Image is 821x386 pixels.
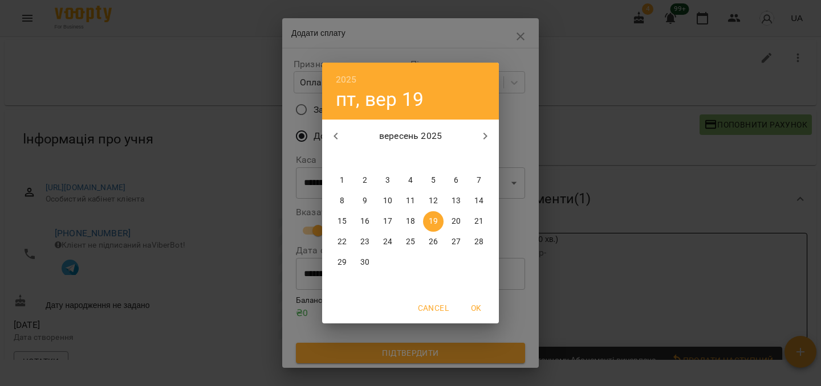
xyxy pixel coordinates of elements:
[477,175,481,186] p: 7
[383,216,392,227] p: 17
[474,195,483,207] p: 14
[377,191,398,211] button: 10
[340,175,344,186] p: 1
[446,170,466,191] button: 6
[336,72,357,88] button: 2025
[400,170,421,191] button: 4
[406,236,415,248] p: 25
[446,153,466,165] span: сб
[431,175,436,186] p: 5
[429,216,438,227] p: 19
[429,236,438,248] p: 26
[355,153,375,165] span: вт
[446,211,466,232] button: 20
[363,175,367,186] p: 2
[474,216,483,227] p: 21
[446,232,466,252] button: 27
[406,195,415,207] p: 11
[338,236,347,248] p: 22
[377,211,398,232] button: 17
[458,298,494,318] button: OK
[355,232,375,252] button: 23
[452,195,461,207] p: 13
[383,236,392,248] p: 24
[429,195,438,207] p: 12
[413,298,453,318] button: Cancel
[400,232,421,252] button: 25
[454,175,458,186] p: 6
[332,170,352,191] button: 1
[423,170,444,191] button: 5
[360,257,369,268] p: 30
[377,153,398,165] span: ср
[385,175,390,186] p: 3
[469,232,489,252] button: 28
[423,232,444,252] button: 26
[349,129,472,143] p: вересень 2025
[332,252,352,273] button: 29
[400,153,421,165] span: чт
[469,191,489,211] button: 14
[355,191,375,211] button: 9
[408,175,413,186] p: 4
[418,301,449,315] span: Cancel
[360,216,369,227] p: 16
[355,252,375,273] button: 30
[338,216,347,227] p: 15
[406,216,415,227] p: 18
[400,191,421,211] button: 11
[377,170,398,191] button: 3
[469,153,489,165] span: нд
[452,216,461,227] p: 20
[423,191,444,211] button: 12
[360,236,369,248] p: 23
[383,195,392,207] p: 10
[423,211,444,232] button: 19
[340,195,344,207] p: 8
[332,153,352,165] span: пн
[400,211,421,232] button: 18
[469,170,489,191] button: 7
[332,191,352,211] button: 8
[377,232,398,252] button: 24
[446,191,466,211] button: 13
[336,88,424,111] button: пт, вер 19
[474,236,483,248] p: 28
[332,232,352,252] button: 22
[462,301,490,315] span: OK
[338,257,347,268] p: 29
[355,211,375,232] button: 16
[355,170,375,191] button: 2
[452,236,461,248] p: 27
[423,153,444,165] span: пт
[469,211,489,232] button: 21
[332,211,352,232] button: 15
[363,195,367,207] p: 9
